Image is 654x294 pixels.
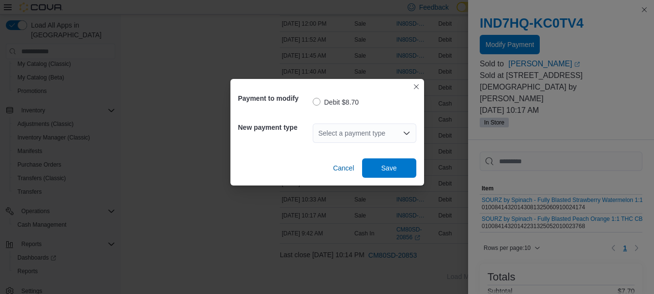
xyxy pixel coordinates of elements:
[319,127,319,139] input: Accessible screen reader label
[238,118,311,137] h5: New payment type
[329,158,358,178] button: Cancel
[333,163,354,173] span: Cancel
[313,96,359,108] label: Debit $8.70
[381,163,397,173] span: Save
[362,158,416,178] button: Save
[403,129,411,137] button: Open list of options
[238,89,311,108] h5: Payment to modify
[411,81,422,93] button: Closes this modal window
